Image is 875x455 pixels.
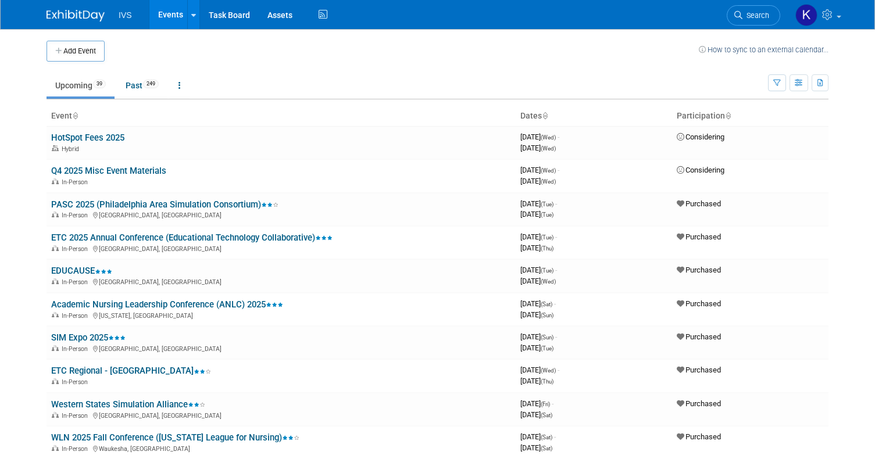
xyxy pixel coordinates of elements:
[62,278,91,286] span: In-Person
[555,232,557,241] span: -
[677,399,721,408] span: Purchased
[725,111,731,120] a: Sort by Participation Type
[62,178,91,186] span: In-Person
[541,201,553,207] span: (Tue)
[541,167,556,174] span: (Wed)
[699,45,828,54] a: How to sync to an external calendar...
[51,199,278,210] a: PASC 2025 (Philadelphia Area Simulation Consortium)
[51,166,166,176] a: Q4 2025 Misc Event Materials
[520,377,553,385] span: [DATE]
[51,332,126,343] a: SIM Expo 2025
[520,132,559,141] span: [DATE]
[554,299,556,308] span: -
[47,41,105,62] button: Add Event
[51,232,333,243] a: ETC 2025 Annual Conference (Educational Technology Collaborative)
[677,332,721,341] span: Purchased
[541,134,556,141] span: (Wed)
[558,132,559,141] span: -
[51,310,511,320] div: [US_STATE], [GEOGRAPHIC_DATA]
[62,412,91,420] span: In-Person
[51,132,124,143] a: HotSpot Fees 2025
[520,443,552,452] span: [DATE]
[552,399,553,408] span: -
[520,144,556,152] span: [DATE]
[677,432,721,441] span: Purchased
[52,278,59,284] img: In-Person Event
[541,401,550,407] span: (Fri)
[47,74,115,96] a: Upcoming39
[51,410,511,420] div: [GEOGRAPHIC_DATA], [GEOGRAPHIC_DATA]
[541,412,552,418] span: (Sat)
[742,11,769,20] span: Search
[520,266,557,274] span: [DATE]
[677,232,721,241] span: Purchased
[520,277,556,285] span: [DATE]
[558,166,559,174] span: -
[541,245,553,252] span: (Thu)
[52,312,59,318] img: In-Person Event
[62,212,91,219] span: In-Person
[72,111,78,120] a: Sort by Event Name
[51,277,511,286] div: [GEOGRAPHIC_DATA], [GEOGRAPHIC_DATA]
[51,443,511,453] div: Waukesha, [GEOGRAPHIC_DATA]
[555,266,557,274] span: -
[119,10,132,20] span: IVS
[52,412,59,418] img: In-Person Event
[542,111,548,120] a: Sort by Start Date
[47,10,105,22] img: ExhibitDay
[51,299,283,310] a: Academic Nursing Leadership Conference (ANLC) 2025
[52,212,59,217] img: In-Person Event
[554,432,556,441] span: -
[541,212,553,218] span: (Tue)
[541,345,553,352] span: (Tue)
[520,399,553,408] span: [DATE]
[520,243,553,252] span: [DATE]
[520,232,557,241] span: [DATE]
[541,378,553,385] span: (Thu)
[520,310,553,319] span: [DATE]
[541,178,556,185] span: (Wed)
[51,243,511,253] div: [GEOGRAPHIC_DATA], [GEOGRAPHIC_DATA]
[51,210,511,219] div: [GEOGRAPHIC_DATA], [GEOGRAPHIC_DATA]
[558,366,559,374] span: -
[541,278,556,285] span: (Wed)
[520,166,559,174] span: [DATE]
[52,145,59,151] img: Hybrid Event
[677,166,724,174] span: Considering
[541,434,552,440] span: (Sat)
[62,445,91,453] span: In-Person
[51,399,205,410] a: Western States Simulation Alliance
[520,410,552,419] span: [DATE]
[541,334,553,341] span: (Sun)
[52,378,59,384] img: In-Person Event
[62,312,91,320] span: In-Person
[677,299,721,308] span: Purchased
[62,378,91,386] span: In-Person
[541,312,553,318] span: (Sun)
[62,345,91,353] span: In-Person
[677,132,724,141] span: Considering
[672,106,828,126] th: Participation
[520,199,557,208] span: [DATE]
[143,80,159,88] span: 249
[795,4,817,26] img: Kate Wroblewski
[62,145,83,153] span: Hybrid
[727,5,780,26] a: Search
[520,332,557,341] span: [DATE]
[541,367,556,374] span: (Wed)
[51,366,211,376] a: ETC Regional - [GEOGRAPHIC_DATA]
[520,177,556,185] span: [DATE]
[52,245,59,251] img: In-Person Event
[93,80,106,88] span: 39
[62,245,91,253] span: In-Person
[520,343,553,352] span: [DATE]
[47,106,516,126] th: Event
[677,266,721,274] span: Purchased
[677,199,721,208] span: Purchased
[51,432,299,443] a: WLN 2025 Fall Conference ([US_STATE] League for Nursing)
[555,332,557,341] span: -
[520,299,556,308] span: [DATE]
[52,445,59,451] img: In-Person Event
[52,345,59,351] img: In-Person Event
[516,106,672,126] th: Dates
